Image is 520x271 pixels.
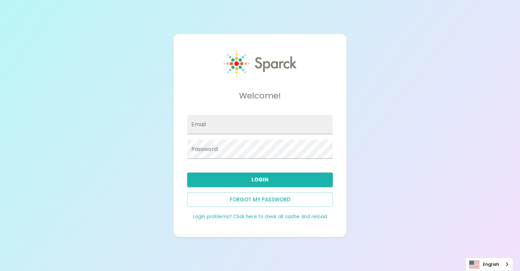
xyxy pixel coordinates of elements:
[465,258,513,271] div: Language
[187,173,333,187] button: Login
[193,213,327,220] a: Login problems? Click here to clear all cache and reload
[466,258,513,271] a: English
[187,90,333,101] h5: Welcome!
[224,50,296,77] img: Sparck logo
[465,258,513,271] aside: Language selected: English
[187,192,333,207] button: Forgot my password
